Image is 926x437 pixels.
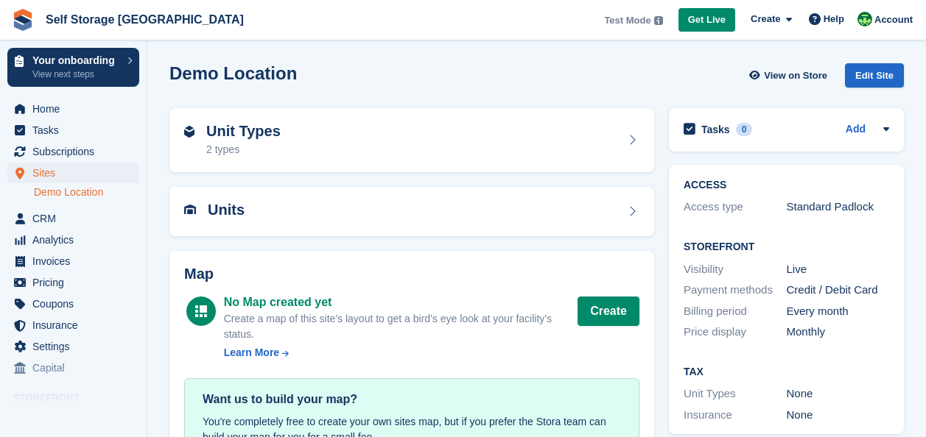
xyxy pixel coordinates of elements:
[688,13,726,27] span: Get Live
[32,272,121,293] span: Pricing
[845,63,904,88] div: Edit Site
[32,55,120,65] p: Your onboarding
[206,142,281,157] div: 2 types
[787,303,890,320] div: Every month
[787,407,890,424] div: None
[751,12,780,26] span: Create
[7,208,139,229] a: menu
[32,208,121,229] span: CRM
[32,141,121,162] span: Subscriptions
[32,99,121,119] span: Home
[13,391,147,405] span: Storefront
[32,336,121,357] span: Settings
[684,199,787,216] div: Access type
[764,68,827,83] span: View on Store
[169,108,654,173] a: Unit Types 2 types
[787,199,890,216] div: Standard Padlock
[32,120,121,141] span: Tasks
[874,13,913,27] span: Account
[684,261,787,278] div: Visibility
[169,63,297,83] h2: Demo Location
[684,366,889,378] h2: Tax
[224,345,578,360] a: Learn More
[208,202,245,218] h2: Units
[7,294,139,314] a: menu
[184,266,639,283] h2: Map
[7,141,139,162] a: menu
[824,12,844,26] span: Help
[578,296,639,326] button: Create
[654,16,663,25] img: icon-info-grey-7440780725fd019a000dd9b08b2336e03edf1995a4989e88bcd33f0948082b44.svg
[684,180,889,191] h2: ACCESS
[787,261,890,278] div: Live
[7,315,139,335] a: menu
[747,63,833,88] a: View on Store
[32,358,121,378] span: Capital
[684,303,787,320] div: Billing period
[7,99,139,119] a: menu
[604,13,650,28] span: Test Mode
[684,407,787,424] div: Insurance
[195,305,207,317] img: map-icn-white-8b231986280072e83805622d3debb4903e2986e43859118e7b4002611c8ef794.svg
[7,163,139,183] a: menu
[32,230,121,250] span: Analytics
[7,251,139,271] a: menu
[40,7,250,32] a: Self Storage [GEOGRAPHIC_DATA]
[7,48,139,87] a: Your onboarding View next steps
[7,230,139,250] a: menu
[32,294,121,314] span: Coupons
[169,187,654,236] a: Units
[787,282,890,299] div: Credit / Debit Card
[845,63,904,93] a: Edit Site
[32,163,121,183] span: Sites
[32,251,121,271] span: Invoices
[12,9,34,31] img: stora-icon-8386f47178a22dfd0bd8f6a31ec36ba5ce8667c1dd55bd0f319d3a0aa187defe.svg
[7,120,139,141] a: menu
[684,241,889,253] h2: Storefront
[857,12,872,26] img: Mackenzie Wells
[684,282,787,299] div: Payment methods
[684,324,787,341] div: Price display
[7,336,139,357] a: menu
[7,358,139,378] a: menu
[206,123,281,140] h2: Unit Types
[224,311,578,342] div: Create a map of this site's layout to get a bird's eye look at your facility's status.
[787,324,890,341] div: Monthly
[184,205,196,215] img: unit-icn-7be61d7bf1b0ce9d3e12c5938cc71ed9869f7b940bace4675aadf7bd6d80202e.svg
[32,315,121,335] span: Insurance
[736,123,753,136] div: 0
[32,68,120,81] p: View next steps
[701,123,730,136] h2: Tasks
[7,272,139,293] a: menu
[684,386,787,402] div: Unit Types
[846,121,866,138] a: Add
[34,185,139,199] a: Demo Location
[787,386,890,402] div: None
[224,294,578,311] div: No Map created yet
[184,126,194,138] img: unit-type-icn-2b2737a686de81e16bb02015468b77c625bbabd49415b5ef34ead5e3b44a266d.svg
[203,391,621,408] div: Want us to build your map?
[678,8,735,32] a: Get Live
[224,345,279,360] div: Learn More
